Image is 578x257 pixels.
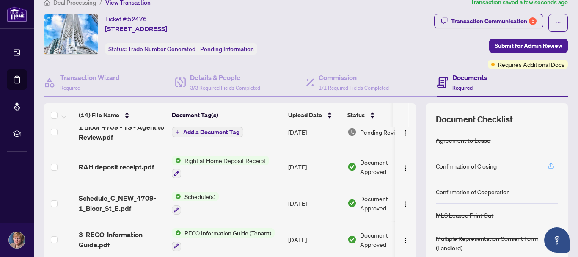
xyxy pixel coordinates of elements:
[190,72,260,83] h4: Details & People
[495,39,562,53] span: Submit for Admin Review
[128,45,254,53] span: Trade Number Generated - Pending Information
[319,85,389,91] span: 1/1 Required Fields Completed
[452,72,487,83] h4: Documents
[436,135,490,145] div: Agreement to Lease
[285,149,344,185] td: [DATE]
[436,210,493,220] div: MLS Leased Print Out
[347,199,357,208] img: Document Status
[105,24,167,34] span: [STREET_ADDRESS]
[436,113,513,125] span: Document Checklist
[288,111,322,120] span: Upload Date
[79,162,154,172] span: RAH deposit receipt.pdf
[181,156,269,165] span: Right at Home Deposit Receipt
[9,232,25,248] img: Profile Icon
[347,127,357,137] img: Document Status
[434,14,543,28] button: Transaction Communication5
[360,194,413,213] span: Document Approved
[60,85,80,91] span: Required
[176,130,180,134] span: plus
[360,230,413,249] span: Document Approved
[489,39,568,53] button: Submit for Admin Review
[181,192,219,201] span: Schedule(s)
[399,233,412,246] button: Logo
[402,165,409,171] img: Logo
[172,192,181,201] img: Status Icon
[344,103,416,127] th: Status
[79,111,119,120] span: (14) File Name
[452,85,473,91] span: Required
[105,14,147,24] div: Ticket #:
[105,43,257,55] div: Status:
[451,14,537,28] div: Transaction Communication
[79,193,165,213] span: Schedule_C_NEW_4709-1_Bloor_St_E.pdf
[347,111,365,120] span: Status
[190,85,260,91] span: 3/3 Required Fields Completed
[529,17,537,25] div: 5
[172,127,243,137] button: Add a Document Tag
[172,156,269,179] button: Status IconRight at Home Deposit Receipt
[79,122,165,142] span: 1 Bloor 4709 - TS - Agent to Review.pdf
[319,72,389,83] h4: Commission
[347,162,357,171] img: Document Status
[360,158,413,176] span: Document Approved
[402,237,409,244] img: Logo
[402,130,409,136] img: Logo
[181,228,275,238] span: RECO Information Guide (Tenant)
[168,103,285,127] th: Document Tag(s)
[44,14,98,54] img: IMG-C12386702_1.jpg
[399,196,412,210] button: Logo
[544,227,570,253] button: Open asap
[402,201,409,207] img: Logo
[498,60,564,69] span: Requires Additional Docs
[172,192,219,215] button: Status IconSchedule(s)
[285,103,344,127] th: Upload Date
[436,161,497,171] div: Confirmation of Closing
[128,15,147,23] span: 52476
[436,187,510,196] div: Confirmation of Cooperation
[555,20,561,26] span: ellipsis
[60,72,120,83] h4: Transaction Wizard
[172,156,181,165] img: Status Icon
[399,160,412,174] button: Logo
[399,125,412,139] button: Logo
[172,228,181,238] img: Status Icon
[285,115,344,149] td: [DATE]
[75,103,168,127] th: (14) File Name
[436,234,558,252] div: Multiple Representation Consent Form (Landlord)
[172,228,275,251] button: Status IconRECO Information Guide (Tenant)
[360,127,402,137] span: Pending Review
[183,129,239,135] span: Add a Document Tag
[172,127,243,138] button: Add a Document Tag
[79,229,165,250] span: 3_RECO-Information-Guide.pdf
[285,185,344,221] td: [DATE]
[7,6,27,22] img: logo
[347,235,357,244] img: Document Status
